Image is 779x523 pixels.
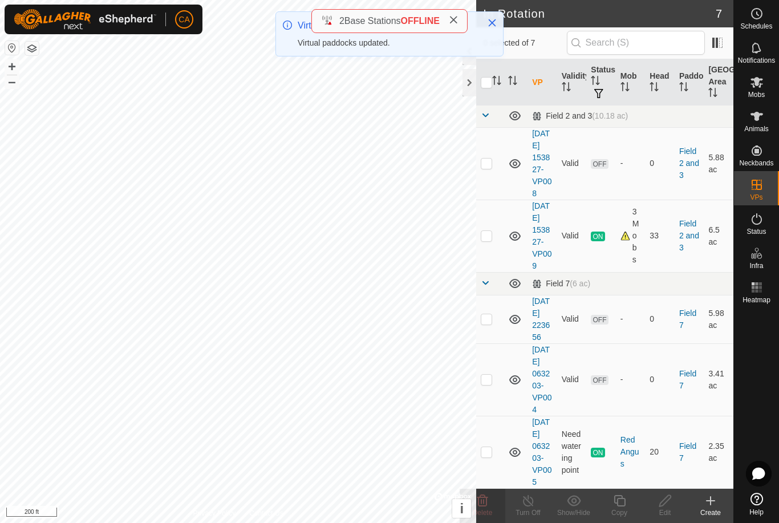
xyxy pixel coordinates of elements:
[688,508,733,518] div: Create
[704,127,733,200] td: 5.88 ac
[591,375,608,385] span: OFF
[532,279,590,289] div: Field 7
[492,78,501,87] p-sorticon: Activate to sort
[749,262,763,269] span: Infra
[591,78,600,87] p-sorticon: Activate to sort
[557,343,587,416] td: Valid
[484,15,500,31] button: Close
[532,345,551,414] a: [DATE] 063203-VP004
[473,509,493,517] span: Delete
[532,111,628,121] div: Field 2 and 3
[591,315,608,325] span: OFF
[532,129,551,198] a: [DATE] 153827-VP008
[734,488,779,520] a: Help
[557,59,587,106] th: Validity
[704,416,733,488] td: 2.35 ac
[460,501,464,516] span: i
[679,147,699,180] a: Field 2 and 3
[620,157,641,169] div: -
[298,37,476,49] div: Virtual paddocks updated.
[738,57,775,64] span: Notifications
[704,200,733,272] td: 6.5 ac
[193,508,236,518] a: Privacy Policy
[562,84,571,93] p-sorticon: Activate to sort
[249,508,283,518] a: Contact Us
[645,200,675,272] td: 33
[746,228,766,235] span: Status
[650,84,659,93] p-sorticon: Activate to sort
[679,84,688,93] p-sorticon: Activate to sort
[532,417,551,486] a: [DATE] 063203-VP005
[645,343,675,416] td: 0
[620,374,641,386] div: -
[743,297,770,303] span: Heatmap
[505,508,551,518] div: Turn Off
[586,59,616,106] th: Status
[675,59,704,106] th: Paddock
[679,369,696,390] a: Field 7
[532,201,551,270] a: [DATE] 153827-VP009
[344,16,401,26] span: Base Stations
[642,508,688,518] div: Edit
[557,416,587,488] td: Need watering point
[645,127,675,200] td: 0
[749,509,764,516] span: Help
[557,200,587,272] td: Valid
[748,91,765,98] span: Mobs
[5,41,19,55] button: Reset Map
[567,31,705,55] input: Search (S)
[620,206,641,266] div: 3 Mobs
[532,297,550,342] a: [DATE] 223656
[750,194,762,201] span: VPs
[570,279,590,288] span: (6 ac)
[591,232,604,241] span: ON
[592,111,628,120] span: (10.18 ac)
[620,84,630,93] p-sorticon: Activate to sort
[620,434,641,470] div: Red Angus
[716,5,722,22] span: 7
[339,16,344,26] span: 2
[483,7,716,21] h2: In Rotation
[708,90,717,99] p-sorticon: Activate to sort
[591,448,604,457] span: ON
[620,313,641,325] div: -
[298,19,476,33] div: Virtual Paddocks
[704,295,733,343] td: 5.98 ac
[739,160,773,167] span: Neckbands
[557,295,587,343] td: Valid
[740,23,772,30] span: Schedules
[597,508,642,518] div: Copy
[551,508,597,518] div: Show/Hide
[679,219,699,252] a: Field 2 and 3
[528,59,557,106] th: VP
[645,295,675,343] td: 0
[483,37,566,49] span: 0 selected of 7
[25,42,39,55] button: Map Layers
[557,127,587,200] td: Valid
[5,75,19,88] button: –
[704,59,733,106] th: [GEOGRAPHIC_DATA] Area
[616,59,646,106] th: Mob
[401,16,440,26] span: OFFLINE
[508,78,517,87] p-sorticon: Activate to sort
[645,59,675,106] th: Head
[14,9,156,30] img: Gallagher Logo
[591,159,608,169] span: OFF
[679,441,696,463] a: Field 7
[704,343,733,416] td: 3.41 ac
[645,416,675,488] td: 20
[679,309,696,330] a: Field 7
[744,125,769,132] span: Animals
[5,60,19,74] button: +
[178,14,189,26] span: CA
[452,499,471,518] button: i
